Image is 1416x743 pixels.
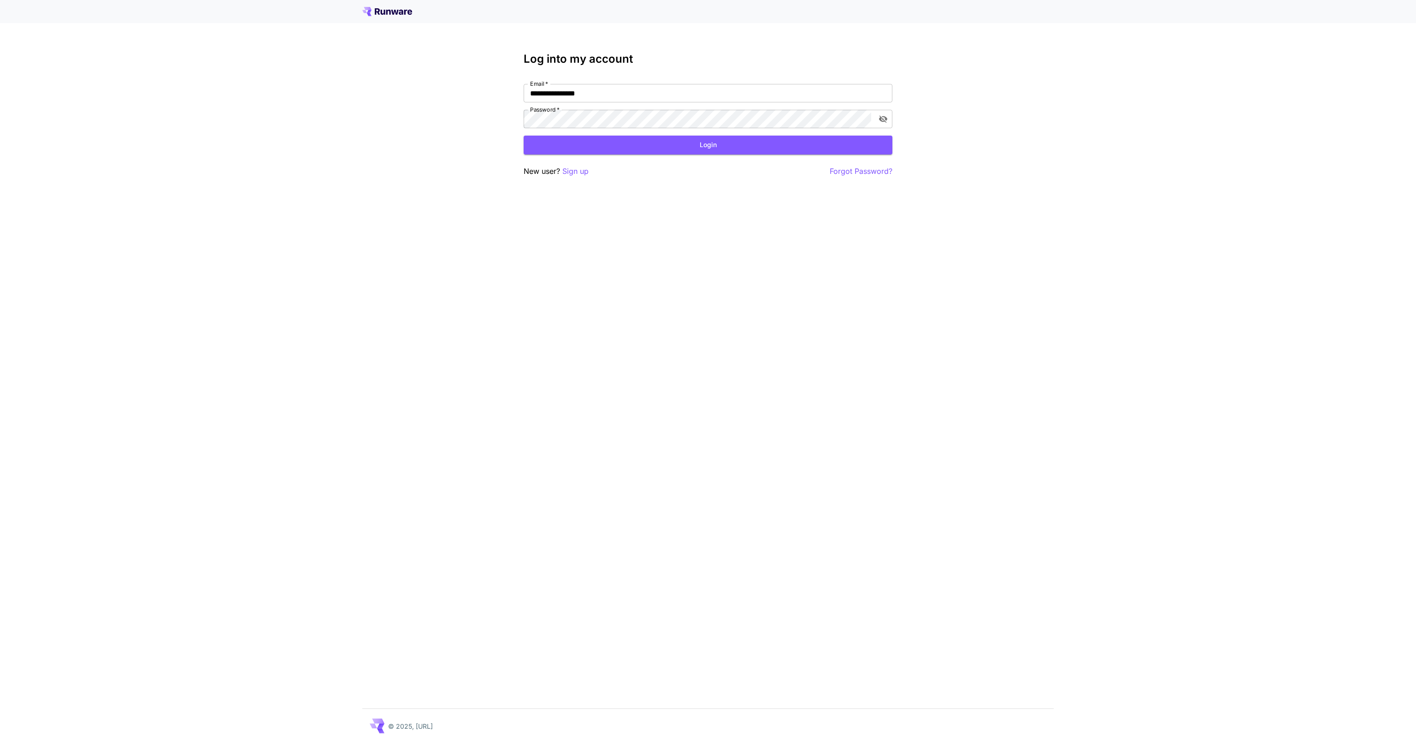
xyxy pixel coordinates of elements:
[830,166,892,177] button: Forgot Password?
[388,721,433,731] p: © 2025, [URL]
[524,166,589,177] p: New user?
[875,111,891,127] button: toggle password visibility
[524,53,892,65] h3: Log into my account
[530,106,560,113] label: Password
[524,136,892,155] button: Login
[530,80,548,88] label: Email
[562,166,589,177] button: Sign up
